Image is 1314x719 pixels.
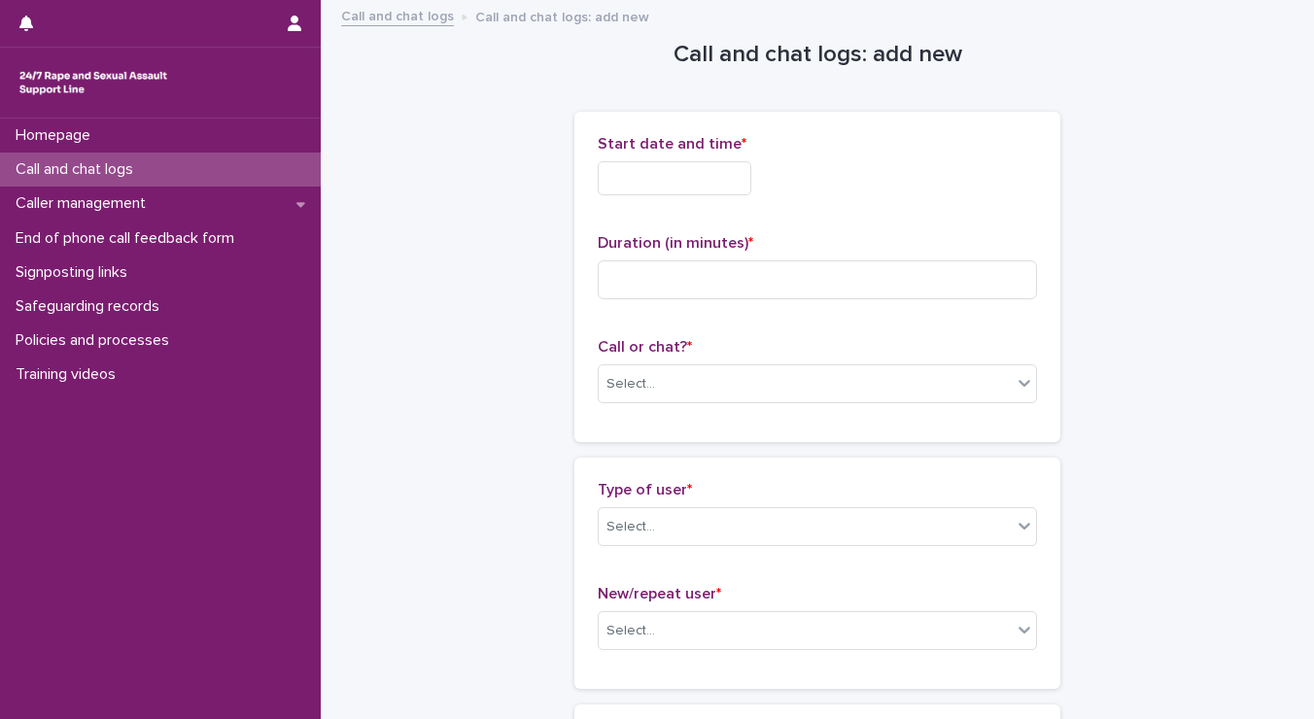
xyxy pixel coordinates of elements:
[341,4,454,26] a: Call and chat logs
[598,586,721,601] span: New/repeat user
[8,365,131,384] p: Training videos
[606,517,655,537] div: Select...
[8,229,250,248] p: End of phone call feedback form
[16,63,171,102] img: rhQMoQhaT3yELyF149Cw
[8,160,149,179] p: Call and chat logs
[475,5,649,26] p: Call and chat logs: add new
[598,136,746,152] span: Start date and time
[606,621,655,641] div: Select...
[8,263,143,282] p: Signposting links
[8,194,161,213] p: Caller management
[598,482,692,497] span: Type of user
[574,41,1060,69] h1: Call and chat logs: add new
[598,339,692,355] span: Call or chat?
[8,126,106,145] p: Homepage
[8,297,175,316] p: Safeguarding records
[8,331,185,350] p: Policies and processes
[606,374,655,394] div: Select...
[598,235,753,251] span: Duration (in minutes)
